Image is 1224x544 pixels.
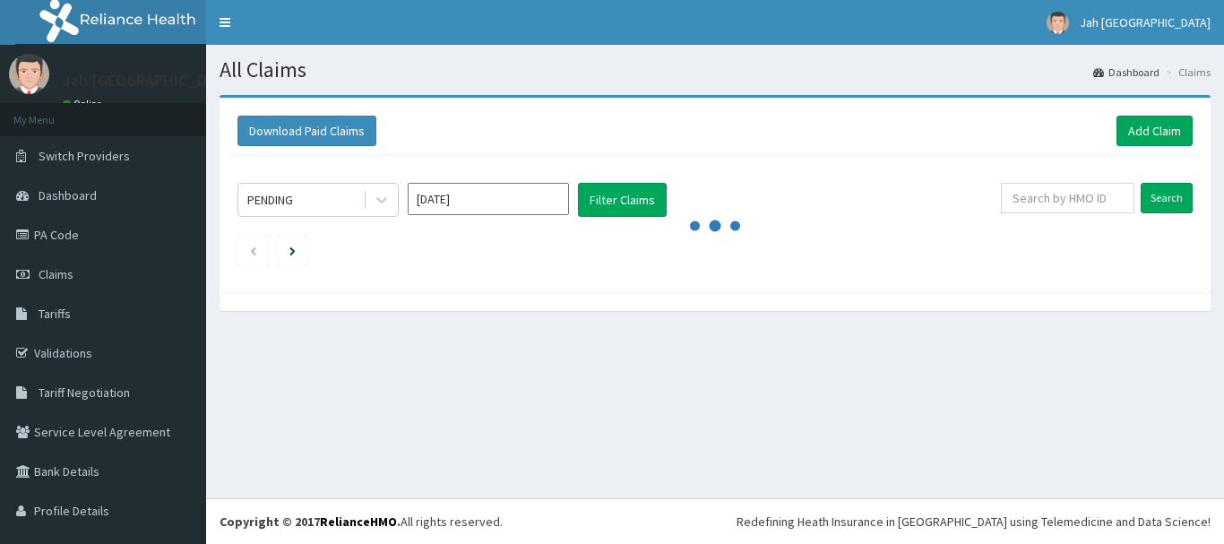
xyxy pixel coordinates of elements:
[220,58,1211,82] h1: All Claims
[1080,14,1211,30] span: Jah [GEOGRAPHIC_DATA]
[737,513,1211,531] div: Redefining Heath Insurance in [GEOGRAPHIC_DATA] using Telemedicine and Data Science!
[1093,65,1159,80] a: Dashboard
[1161,65,1211,80] li: Claims
[39,148,130,164] span: Switch Providers
[1001,183,1134,213] input: Search by HMO ID
[320,514,397,530] a: RelianceHMO
[1116,116,1193,146] a: Add Claim
[39,187,97,203] span: Dashboard
[289,242,296,258] a: Next page
[237,116,376,146] button: Download Paid Claims
[578,183,667,217] button: Filter Claims
[39,384,130,401] span: Tariff Negotiation
[220,514,401,530] strong: Copyright © 2017 .
[63,73,239,89] p: Jah [GEOGRAPHIC_DATA]
[688,199,742,253] svg: audio-loading
[39,306,71,322] span: Tariffs
[206,498,1224,544] footer: All rights reserved.
[1047,12,1069,34] img: User Image
[247,191,293,209] div: PENDING
[249,242,257,258] a: Previous page
[9,54,49,94] img: User Image
[63,98,106,110] a: Online
[1141,183,1193,213] input: Search
[408,183,569,215] input: Select Month and Year
[39,266,73,282] span: Claims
